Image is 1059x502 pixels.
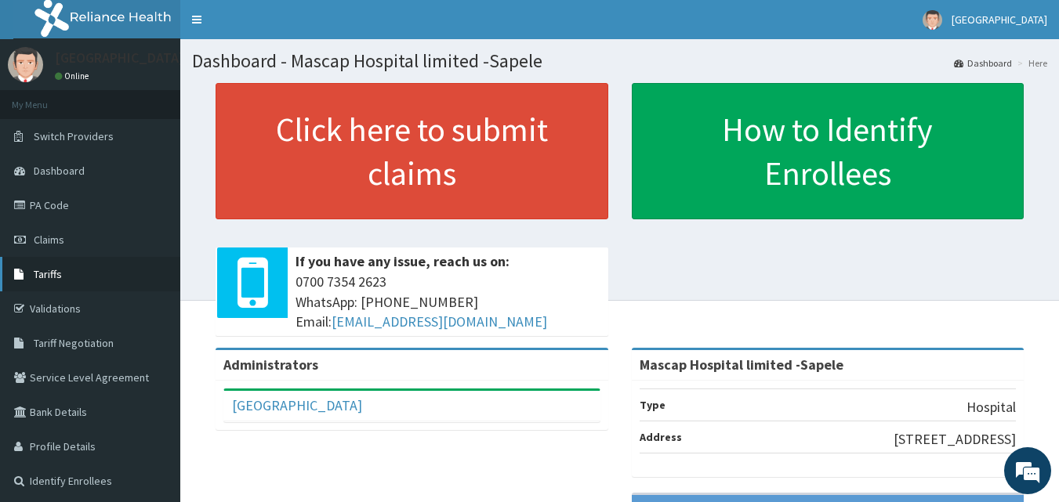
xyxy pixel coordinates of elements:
a: [GEOGRAPHIC_DATA] [232,396,362,414]
span: Tariffs [34,267,62,281]
span: Claims [34,233,64,247]
b: Address [640,430,682,444]
a: Dashboard [954,56,1012,70]
h1: Dashboard - Mascap Hospital limited -Sapele [192,51,1047,71]
a: Online [55,70,92,81]
p: [GEOGRAPHIC_DATA] [55,51,184,65]
p: Hospital [967,397,1016,417]
span: 0700 7354 2623 WhatsApp: [PHONE_NUMBER] Email: [296,272,600,332]
a: How to Identify Enrollees [632,83,1025,219]
img: User Image [8,47,43,82]
b: Administrators [223,356,318,374]
b: If you have any issue, reach us on: [296,252,510,270]
li: Here [1014,56,1047,70]
p: [STREET_ADDRESS] [894,429,1016,450]
strong: Mascap Hospital limited -Sapele [640,356,843,374]
a: [EMAIL_ADDRESS][DOMAIN_NAME] [332,312,547,330]
span: [GEOGRAPHIC_DATA] [952,13,1047,27]
b: Type [640,398,666,412]
span: Switch Providers [34,129,114,143]
span: Tariff Negotiation [34,336,114,350]
img: User Image [923,10,942,30]
a: Click here to submit claims [216,83,608,219]
span: Dashboard [34,164,85,178]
